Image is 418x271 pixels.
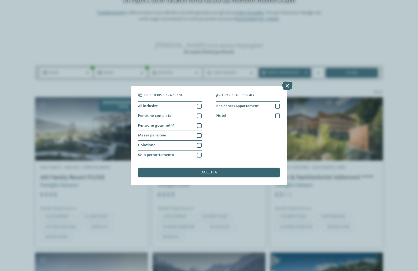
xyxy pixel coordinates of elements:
span: Colazione [138,143,155,147]
span: accetta [201,171,217,175]
span: Pensione completa [138,114,171,118]
span: All inclusive [138,104,158,108]
span: Pensione gourmet ¾ [138,124,174,128]
span: Tipo di alloggio [222,94,254,98]
span: Residence/Appartamenti [216,104,259,108]
span: Hotel [216,114,226,118]
span: Solo pernottamento [138,153,174,157]
span: Mezza pensione [138,134,166,138]
span: Tipo di ristorazione [143,94,183,98]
